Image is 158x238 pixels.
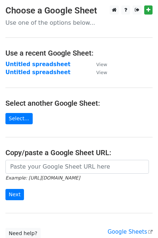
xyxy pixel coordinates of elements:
[89,69,107,76] a: View
[5,113,33,124] a: Select...
[5,189,24,200] input: Next
[5,160,149,174] input: Paste your Google Sheet URL here
[122,203,158,238] iframe: Chat Widget
[5,69,70,76] a: Untitled spreadsheet
[96,62,107,67] small: View
[5,175,80,181] small: Example: [URL][DOMAIN_NAME]
[5,99,153,108] h4: Select another Google Sheet:
[5,148,153,157] h4: Copy/paste a Google Sheet URL:
[5,19,153,27] p: Use one of the options below...
[5,5,153,16] h3: Choose a Google Sheet
[108,229,153,235] a: Google Sheets
[89,61,107,68] a: View
[5,61,70,68] a: Untitled spreadsheet
[5,49,153,57] h4: Use a recent Google Sheet:
[96,70,107,75] small: View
